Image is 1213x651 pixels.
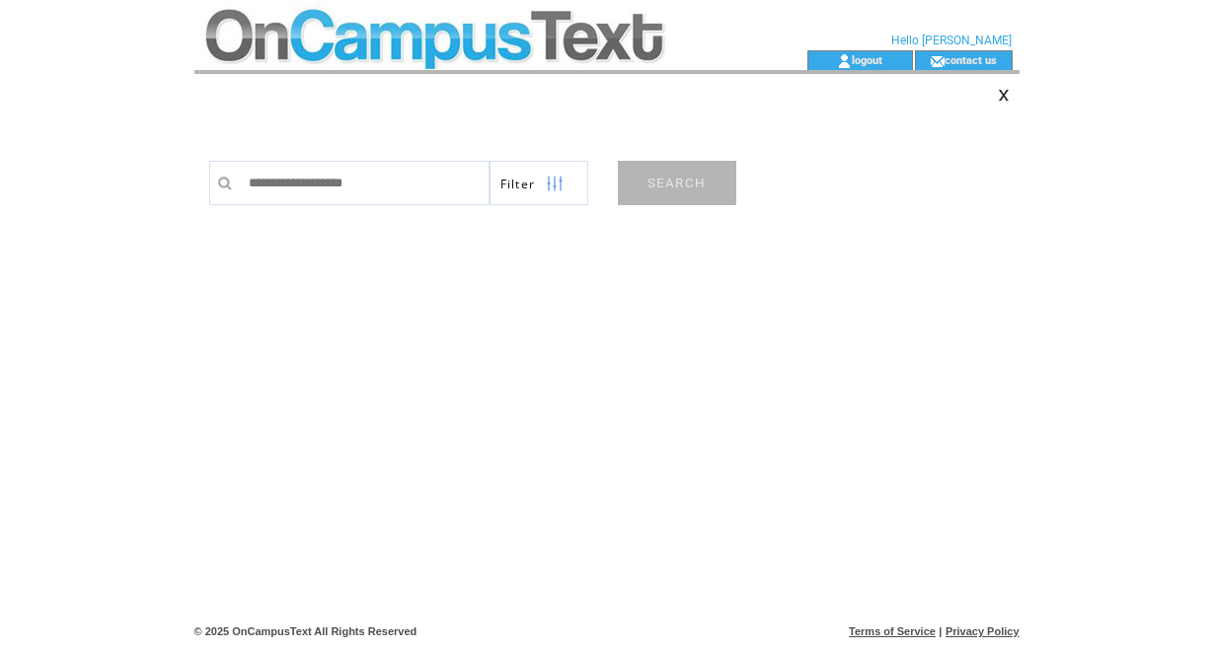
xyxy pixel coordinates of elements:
img: account_icon.gif [837,53,852,69]
a: Terms of Service [849,625,936,637]
span: Hello [PERSON_NAME] [891,34,1012,47]
a: Privacy Policy [946,625,1020,637]
span: © 2025 OnCampusText All Rights Reserved [194,625,417,637]
span: Show filters [500,176,536,192]
img: contact_us_icon.gif [930,53,945,69]
a: Filter [490,161,588,205]
a: SEARCH [618,161,736,205]
a: logout [852,53,882,66]
img: filters.png [546,162,564,206]
span: | [939,625,942,637]
a: contact us [945,53,997,66]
